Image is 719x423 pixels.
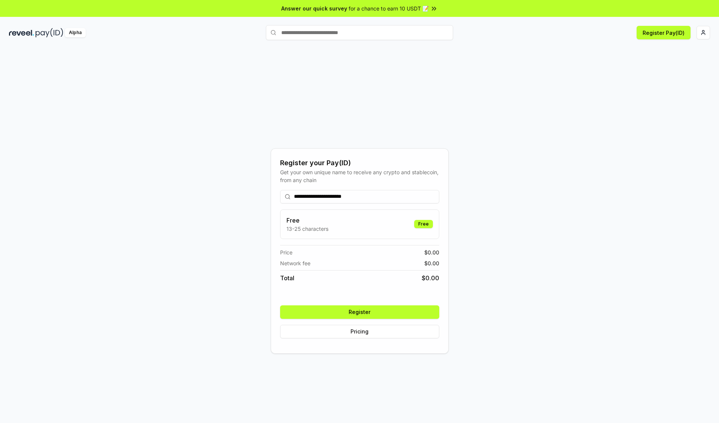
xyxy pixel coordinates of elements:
[286,216,328,225] h3: Free
[280,158,439,168] div: Register your Pay(ID)
[280,259,310,267] span: Network fee
[281,4,347,12] span: Answer our quick survey
[349,4,429,12] span: for a chance to earn 10 USDT 📝
[36,28,63,37] img: pay_id
[280,325,439,338] button: Pricing
[637,26,691,39] button: Register Pay(ID)
[422,274,439,282] span: $ 0.00
[286,225,328,233] p: 13-25 characters
[280,168,439,184] div: Get your own unique name to receive any crypto and stablecoin, from any chain
[280,274,294,282] span: Total
[280,248,292,256] span: Price
[9,28,34,37] img: reveel_dark
[414,220,433,228] div: Free
[280,305,439,319] button: Register
[424,248,439,256] span: $ 0.00
[65,28,86,37] div: Alpha
[424,259,439,267] span: $ 0.00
